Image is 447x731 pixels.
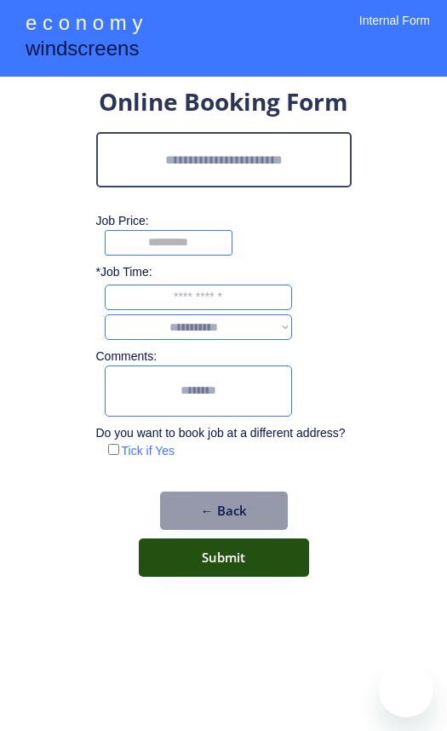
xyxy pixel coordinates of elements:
button: ← Back [160,492,288,530]
div: Comments: [96,348,163,365]
div: windscreens [26,34,139,67]
div: Do you want to book job at a different address? [96,425,358,442]
button: Submit [139,538,309,577]
iframe: Button to launch messaging window [379,663,433,717]
div: *Job Time: [96,264,163,281]
div: Online Booking Form [99,85,348,124]
label: Tick if Yes [122,444,175,458]
div: e c o n o m y [26,9,142,41]
div: Job Price: [96,213,369,230]
div: Internal Form [359,13,430,51]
